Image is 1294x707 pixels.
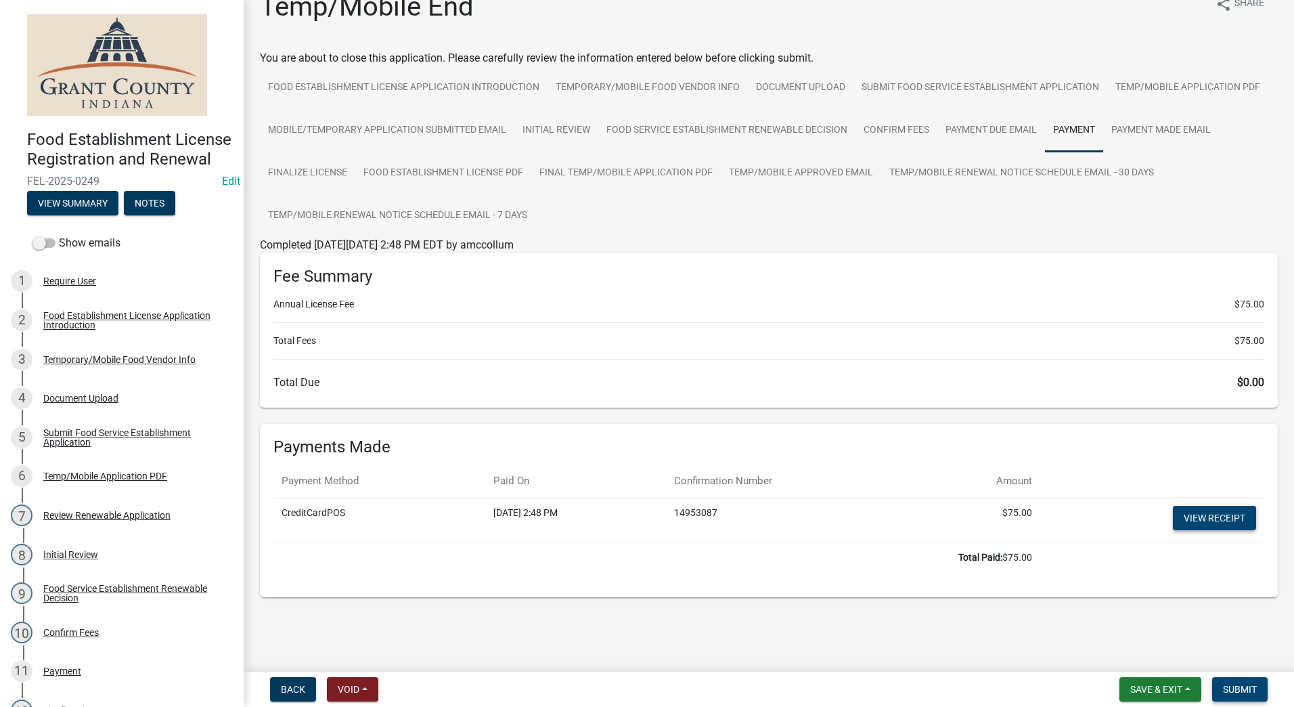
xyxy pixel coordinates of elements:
button: Notes [124,191,175,215]
span: $75.00 [1234,297,1264,312]
td: 14953087 [666,497,923,542]
a: Final Temp/Mobile Application PDF [531,152,721,195]
div: Confirm Fees [43,628,99,637]
a: Confirm Fees [855,109,937,152]
a: Payment [1045,109,1103,152]
div: 8 [11,544,32,565]
a: Document Upload [748,66,853,110]
li: Total Fees [273,334,1264,348]
h4: Food Establishment License Registration and Renewal [27,130,233,169]
div: 11 [11,660,32,682]
button: Back [270,677,316,702]
div: Submit Food Service Establishment Application [43,428,222,447]
div: 7 [11,505,32,526]
div: 1 [11,270,32,292]
a: Temp/Mobile Renewal Notice Schedule Email - 30 Days [881,152,1162,195]
th: Amount [923,465,1040,497]
a: Food Service Establishment Renewable Decision [598,109,855,152]
div: 9 [11,582,32,604]
li: Annual License Fee [273,297,1264,312]
a: Edit [222,175,240,188]
button: View Summary [27,191,118,215]
img: Grant County, Indiana [27,14,207,116]
h6: Payments Made [273,437,1264,457]
a: Temp/Mobile Approved Email [721,152,881,195]
div: Temporary/Mobile Food Vendor Info [43,355,196,364]
a: Temporary/Mobile Food Vendor Info [548,66,748,110]
a: Payment Due Email [937,109,1045,152]
div: 5 [11,427,32,448]
th: Payment Method [273,465,485,497]
div: Require User [43,276,96,286]
label: Show emails [32,235,120,251]
div: Temp/Mobile Application PDF [43,471,167,481]
a: Food Establishment License Application Introduction [260,66,548,110]
div: 3 [11,349,32,370]
a: Mobile/Temporary Application Submitted Email [260,109,514,152]
button: Save & Exit [1119,677,1201,702]
button: Submit [1212,677,1268,702]
div: Initial Review [43,550,98,559]
div: Food Service Establishment Renewable Decision [43,584,222,603]
td: [DATE] 2:48 PM [485,497,667,542]
div: Food Establishment License Application Introduction [43,311,222,330]
wm-modal-confirm: Notes [124,198,175,209]
span: Save & Exit [1130,684,1182,695]
th: Confirmation Number [666,465,923,497]
a: Initial Review [514,109,598,152]
a: Temp/Mobile Renewal Notice Schedule Email - 7 Days [260,194,535,238]
span: Back [281,684,305,695]
a: Finalize License [260,152,355,195]
button: Void [327,677,378,702]
a: View receipt [1173,506,1256,530]
h6: Total Due [273,376,1264,389]
h6: Fee Summary [273,267,1264,286]
b: Total Paid: [958,552,1002,563]
a: Food Establishment License PDF [355,152,531,195]
div: 2 [11,309,32,331]
div: 6 [11,465,32,487]
span: FEL-2025-0249 [27,175,217,188]
span: Submit [1223,684,1257,695]
span: $0.00 [1237,376,1264,389]
th: Paid On [485,465,667,497]
div: Document Upload [43,393,118,403]
div: 4 [11,387,32,409]
td: CreditCardPOS [273,497,485,542]
div: 10 [11,622,32,643]
span: Completed [DATE][DATE] 2:48 PM EDT by amccollum [260,238,514,251]
div: Review Renewable Application [43,511,171,520]
a: Payment made Email [1103,109,1219,152]
div: Payment [43,666,81,676]
wm-modal-confirm: Edit Application Number [222,175,240,188]
span: $75.00 [1234,334,1264,348]
a: Temp/Mobile Application PDF [1107,66,1268,110]
td: $75.00 [923,497,1040,542]
wm-modal-confirm: Summary [27,198,118,209]
a: Submit Food Service Establishment Application [853,66,1107,110]
span: Void [338,684,359,695]
div: You are about to close this application. Please carefully review the information entered below be... [260,50,1278,614]
td: $75.00 [273,542,1040,573]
